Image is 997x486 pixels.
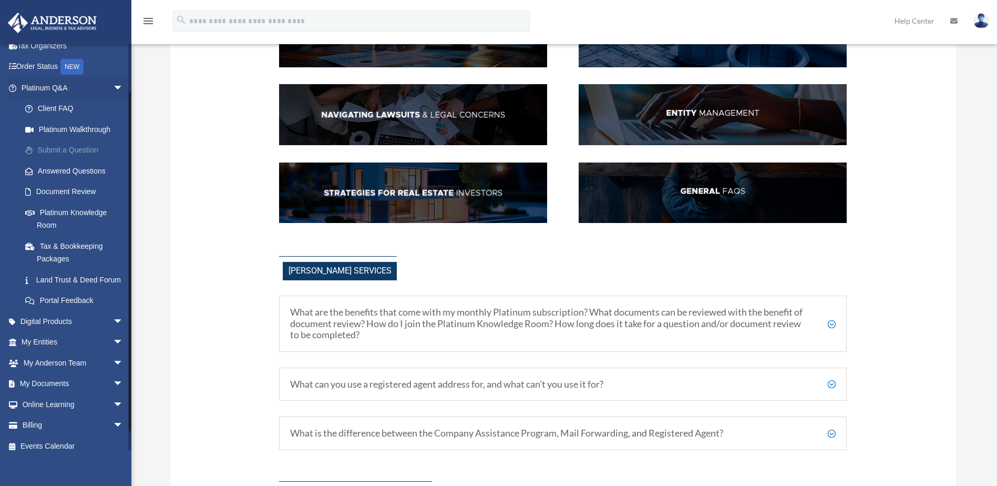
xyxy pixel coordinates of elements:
[113,352,134,374] span: arrow_drop_down
[579,163,847,224] img: GenFAQ_hdr
[283,262,397,280] span: [PERSON_NAME] Services
[7,373,139,394] a: My Documentsarrow_drop_down
[15,202,139,236] a: Platinum Knowledge Room
[579,84,847,145] img: EntManag_hdr
[113,332,134,353] span: arrow_drop_down
[113,77,134,99] span: arrow_drop_down
[7,311,139,332] a: Digital Productsarrow_drop_down
[15,98,134,119] a: Client FAQ
[113,415,134,437] span: arrow_drop_down
[290,428,836,439] h5: What is the difference between the Company Assistance Program, Mail Forwarding, and Registered Ag...
[5,13,100,33] img: Anderson Advisors Platinum Portal
[7,56,139,78] a: Order StatusNEW
[7,415,139,436] a: Billingarrow_drop_down
[7,77,139,98] a: Platinum Q&Aarrow_drop_down
[15,269,139,290] a: Land Trust & Deed Forum
[15,181,139,202] a: Document Review
[15,160,139,181] a: Answered Questions
[279,163,547,224] img: StratsRE_hdr
[973,13,989,28] img: User Pic
[15,290,139,311] a: Portal Feedback
[7,332,139,353] a: My Entitiesarrow_drop_down
[176,14,187,26] i: search
[142,15,155,27] i: menu
[7,352,139,373] a: My Anderson Teamarrow_drop_down
[290,379,836,390] h5: What can you use a registered agent address for, and what can’t you use it for?
[290,307,836,341] h5: What are the benefits that come with my monthly Platinum subscription? What documents can be revi...
[15,236,139,269] a: Tax & Bookkeeping Packages
[113,394,134,416] span: arrow_drop_down
[113,373,134,395] span: arrow_drop_down
[15,119,139,140] a: Platinum Walkthrough
[113,311,134,332] span: arrow_drop_down
[60,59,84,75] div: NEW
[142,18,155,27] a: menu
[279,84,547,145] img: NavLaw_hdr
[7,436,139,457] a: Events Calendar
[15,140,139,161] a: Submit a Question
[7,394,139,415] a: Online Learningarrow_drop_down
[7,35,139,56] a: Tax Organizers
